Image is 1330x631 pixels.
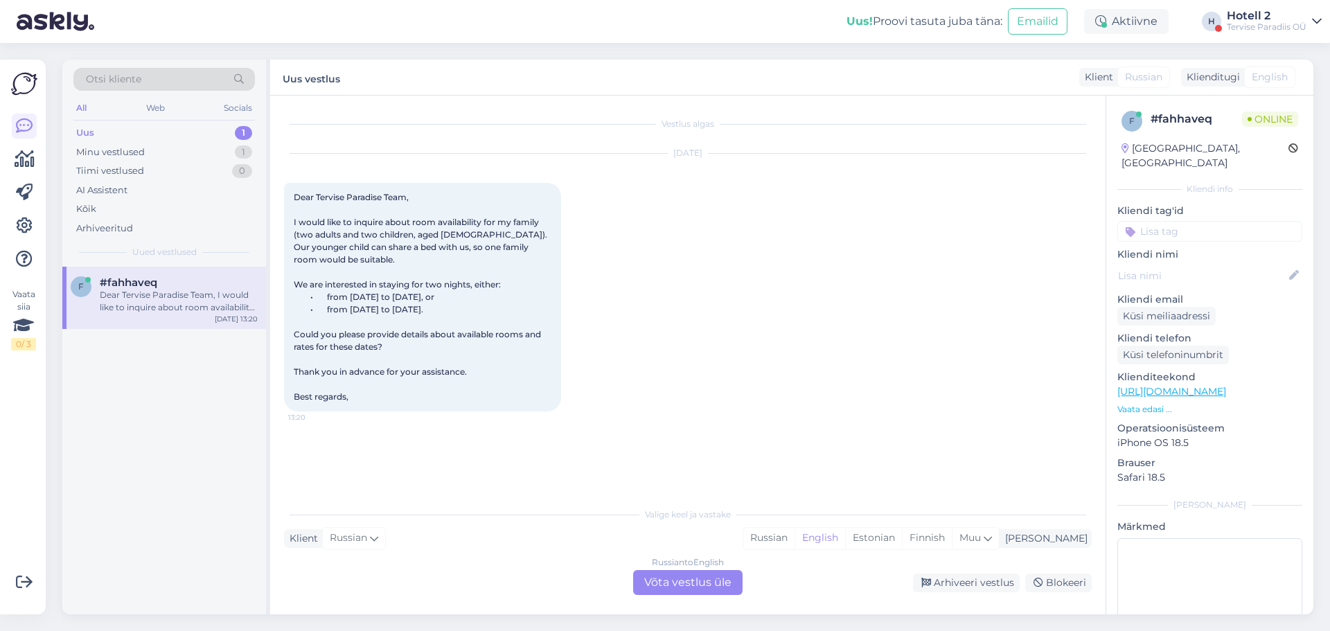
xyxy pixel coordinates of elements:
div: Proovi tasuta juba täna: [846,13,1002,30]
span: Otsi kliente [86,72,141,87]
div: English [795,528,845,549]
div: [GEOGRAPHIC_DATA], [GEOGRAPHIC_DATA] [1121,141,1288,170]
div: [DATE] 13:20 [215,314,258,324]
div: Russian to English [652,556,724,569]
div: AI Assistent [76,184,127,197]
div: Valige keel ja vastake [284,508,1092,521]
p: Kliendi nimi [1117,247,1302,262]
div: Aktiivne [1084,9,1169,34]
div: # fahhaveq [1151,111,1242,127]
div: Küsi meiliaadressi [1117,307,1216,326]
div: Minu vestlused [76,145,145,159]
div: Arhiveeri vestlus [913,574,1020,592]
div: Blokeeri [1025,574,1092,592]
p: Kliendi telefon [1117,331,1302,346]
div: Hotell 2 [1227,10,1306,21]
div: Võta vestlus üle [633,570,743,595]
span: Russian [330,531,367,546]
div: 0 [232,164,252,178]
p: Vaata edasi ... [1117,403,1302,416]
a: [URL][DOMAIN_NAME] [1117,385,1226,398]
div: Kõik [76,202,96,216]
div: All [73,99,89,117]
div: Klient [1079,70,1113,85]
div: [PERSON_NAME] [1000,531,1088,546]
div: [DATE] [284,147,1092,159]
div: Web [143,99,168,117]
div: H [1202,12,1221,31]
span: f [78,281,84,292]
p: iPhone OS 18.5 [1117,436,1302,450]
span: English [1252,70,1288,85]
input: Lisa nimi [1118,268,1286,283]
p: Märkmed [1117,519,1302,534]
span: Uued vestlused [132,246,197,258]
img: Askly Logo [11,71,37,97]
div: Vestlus algas [284,118,1092,130]
div: Uus [76,126,94,140]
p: Klienditeekond [1117,370,1302,384]
div: Dear Tervise Paradise Team, I would like to inquire about room availability for my family (two ad... [100,289,258,314]
span: Russian [1125,70,1162,85]
span: #fahhaveq [100,276,157,289]
div: [PERSON_NAME] [1117,499,1302,511]
div: Vaata siia [11,288,36,350]
div: Kliendi info [1117,183,1302,195]
div: 1 [235,126,252,140]
div: Klient [284,531,318,546]
p: Safari 18.5 [1117,470,1302,485]
input: Lisa tag [1117,221,1302,242]
label: Uus vestlus [283,68,340,87]
div: Estonian [845,528,902,549]
div: Finnish [902,528,952,549]
p: Operatsioonisüsteem [1117,421,1302,436]
button: Emailid [1008,8,1067,35]
p: Kliendi tag'id [1117,204,1302,218]
div: Arhiveeritud [76,222,133,235]
div: Tervise Paradiis OÜ [1227,21,1306,33]
span: Muu [959,531,981,544]
span: f [1129,116,1135,126]
div: Socials [221,99,255,117]
a: Hotell 2Tervise Paradiis OÜ [1227,10,1322,33]
b: Uus! [846,15,873,28]
p: Kliendi email [1117,292,1302,307]
div: Küsi telefoninumbrit [1117,346,1229,364]
span: Dear Tervise Paradise Team, I would like to inquire about room availability for my family (two ad... [294,192,549,402]
div: 0 / 3 [11,338,36,350]
span: Online [1242,112,1298,127]
div: Russian [743,528,795,549]
div: 1 [235,145,252,159]
div: Klienditugi [1181,70,1240,85]
p: Brauser [1117,456,1302,470]
span: 13:20 [288,412,340,423]
div: Tiimi vestlused [76,164,144,178]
